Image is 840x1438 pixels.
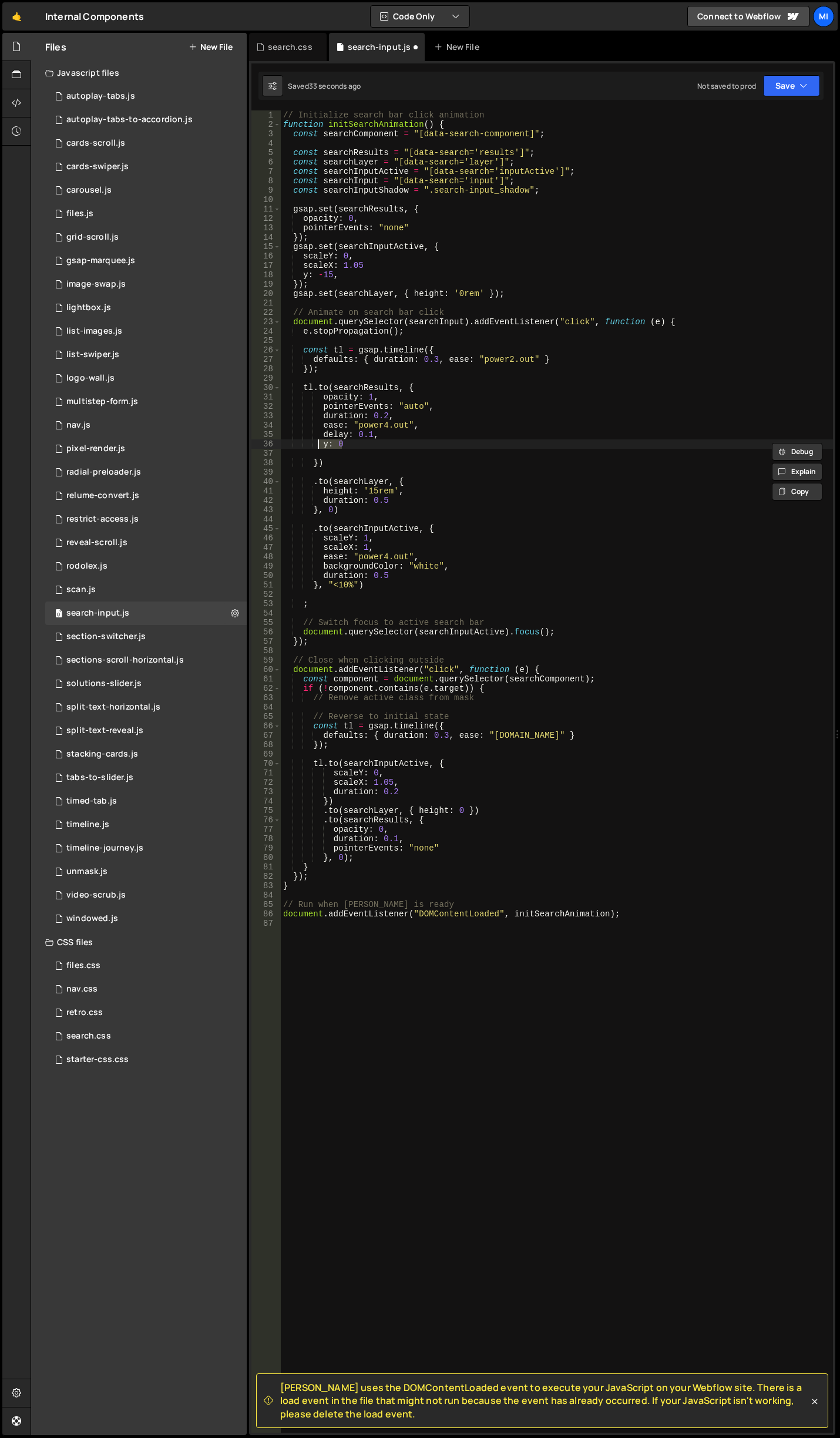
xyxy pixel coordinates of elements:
div: rodolex.js [66,561,107,572]
div: 32 [251,402,281,411]
div: 42 [251,496,281,505]
div: 15229/46924.js [45,202,247,226]
div: 81 [251,862,281,872]
div: 11 [251,204,281,214]
div: 38 [251,458,281,468]
div: 15229/46528.js [45,836,247,860]
div: 73 [251,787,281,797]
div: 15229/45385.js [45,437,247,461]
div: 65 [251,712,281,721]
div: 54 [251,609,281,618]
div: 49 [251,562,281,571]
div: 15229/46923.css [45,954,247,977]
div: 58 [251,646,281,656]
div: 15229/40118.js [45,719,247,742]
div: 68 [251,740,281,750]
span: 0 [55,610,62,619]
div: 48 [251,552,281,562]
div: nav.css [66,984,98,994]
div: 70 [251,759,281,768]
div: 15229/46530.css [45,1001,247,1024]
div: cards-scroll.js [66,138,125,149]
div: 9 [251,186,281,195]
div: 52 [251,590,281,599]
div: 74 [251,797,281,806]
div: 75 [251,806,281,815]
div: 22 [251,308,281,317]
div: 15229/42881.css [45,977,247,1001]
div: files.js [66,209,93,219]
div: 45 [251,524,281,533]
div: search-input.js [66,608,129,619]
div: 29 [251,374,281,383]
div: cards-swiper.js [66,162,129,172]
div: timeline.js [66,819,109,830]
div: logo-wall.js [66,373,115,384]
div: 41 [251,486,281,496]
div: split-text-reveal.js [66,725,143,736]
div: solutions-slider.js [66,678,142,689]
button: New File [189,42,233,52]
div: CSS files [31,930,247,954]
div: 15229/42835.js [45,625,247,649]
div: nav.js [66,420,90,431]
div: 67 [251,731,281,740]
div: 10 [251,195,281,204]
div: radial-preloader.js [66,467,141,478]
div: 15229/45755.js [45,273,247,296]
div: sections-scroll-horizontal.js [66,655,184,666]
div: 28 [251,364,281,374]
div: 33 [251,411,281,421]
div: 15229/41835.js [45,789,247,813]
div: 80 [251,853,281,862]
div: 23 [251,317,281,327]
div: 2 [251,120,281,129]
div: 26 [251,345,281,355]
div: 27 [251,355,281,364]
div: gsap-marquee.js [66,256,135,266]
div: starter-css.css [66,1054,129,1065]
div: 15229/45355.js [45,461,247,484]
div: 8 [251,176,281,186]
div: 19 [251,280,281,289]
div: 15229/44861.js [45,296,247,320]
div: list-swiper.js [66,350,119,360]
div: 46 [251,533,281,543]
div: 21 [251,298,281,308]
div: 69 [251,750,281,759]
div: 15229/44459.js [45,179,247,202]
div: search.css [268,41,313,53]
div: 15229/46034.js [45,484,247,508]
div: New File [434,41,483,53]
div: pixel-render.js [66,444,125,454]
div: list-images.js [66,326,122,337]
a: Mi [813,6,834,27]
div: 79 [251,844,281,853]
div: 44 [251,515,281,524]
div: 59 [251,656,281,665]
div: 72 [251,778,281,787]
div: Javascript files [31,61,247,85]
div: 63 [251,693,281,703]
div: 77 [251,825,281,834]
div: 83 [251,881,281,891]
div: autoplay-tabs.js [66,91,135,102]
div: retro.css [66,1007,103,1018]
div: 15229/46655.css [45,1024,247,1048]
div: tabs-to-slider.js [66,772,133,783]
div: 34 [251,421,281,430]
div: search-input.js [348,41,411,53]
div: 64 [251,703,281,712]
div: 51 [251,580,281,590]
div: search.css [66,1031,111,1041]
div: carousel.js [66,185,112,196]
div: 15229/46381.js [45,883,247,907]
div: video-scrub.js [66,890,126,901]
a: 🤙 [2,2,31,31]
div: 56 [251,627,281,637]
div: relume-convert.js [66,490,139,501]
div: restrict-access.js [66,514,139,525]
button: Copy [772,483,822,500]
div: 60 [251,665,281,674]
div: Internal Components [45,9,144,23]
